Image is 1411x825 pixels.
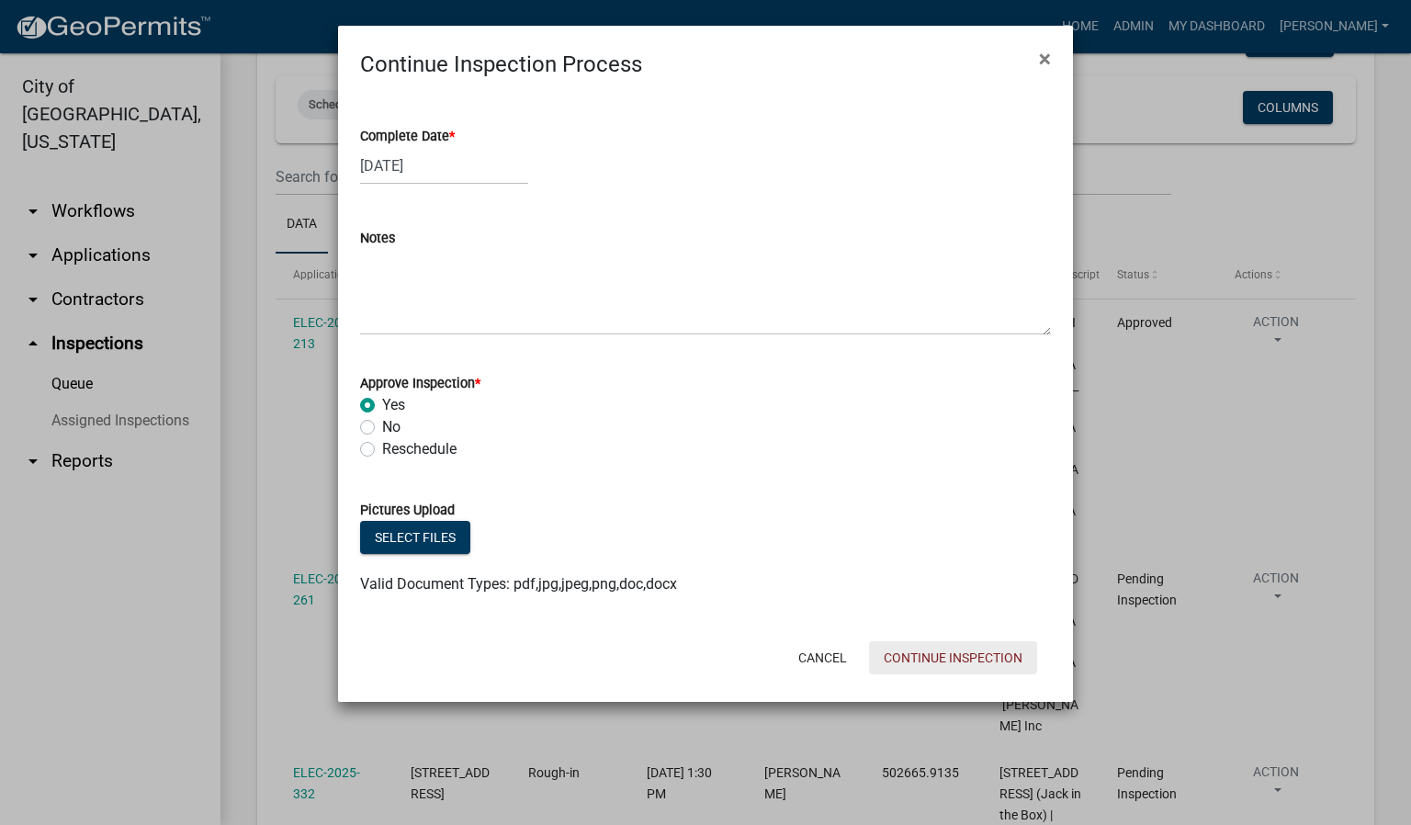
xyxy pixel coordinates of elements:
[360,378,480,390] label: Approve Inspection
[360,575,677,593] span: Valid Document Types: pdf,jpg,jpeg,png,doc,docx
[360,521,470,554] button: Select files
[382,416,401,438] label: No
[1039,46,1051,72] span: ×
[784,641,862,674] button: Cancel
[382,438,457,460] label: Reschedule
[360,504,455,517] label: Pictures Upload
[1024,33,1066,85] button: Close
[360,130,455,143] label: Complete Date
[360,48,642,81] h4: Continue Inspection Process
[360,232,395,245] label: Notes
[382,394,405,416] label: Yes
[869,641,1037,674] button: Continue Inspection
[360,147,528,185] input: mm/dd/yyyy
